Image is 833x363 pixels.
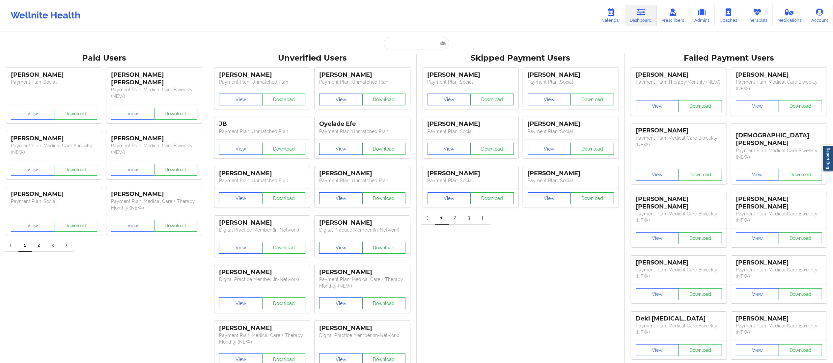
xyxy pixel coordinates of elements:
[428,143,471,155] button: View
[528,94,571,105] button: View
[54,164,97,176] button: Download
[11,79,97,85] p: Payment Plan : Social
[319,324,405,332] div: [PERSON_NAME]
[219,297,263,309] button: View
[679,100,722,112] button: Download
[570,192,614,204] button: Download
[679,344,722,356] button: Download
[779,232,822,244] button: Download
[779,169,822,181] button: Download
[736,71,822,79] div: [PERSON_NAME]
[528,71,614,79] div: [PERSON_NAME]
[54,108,97,120] button: Download
[736,195,822,210] div: [PERSON_NAME] [PERSON_NAME]
[736,100,779,112] button: View
[219,143,263,155] button: View
[111,71,197,86] div: [PERSON_NAME] [PERSON_NAME]
[528,128,614,135] p: Payment Plan : Social
[219,192,263,204] button: View
[679,169,722,181] button: Download
[262,297,306,309] button: Download
[11,71,97,79] div: [PERSON_NAME]
[319,297,363,309] button: View
[470,94,514,105] button: Download
[11,108,54,120] button: View
[636,259,722,266] div: [PERSON_NAME]
[219,128,305,135] p: Payment Plan : Unmatched Plan
[636,232,679,244] button: View
[219,177,305,184] p: Payment Plan : Unmatched Plan
[736,210,822,224] p: Payment Plan : Medical Care Biweekly (NEW)
[421,211,435,225] a: Previous item
[219,276,305,283] p: Digital Practice Member (In-Network)
[435,211,449,225] a: 1
[319,219,405,227] div: [PERSON_NAME]
[736,147,822,160] p: Payment Plan : Medical Care Biweekly (NEW)
[736,259,822,266] div: [PERSON_NAME]
[736,169,779,181] button: View
[319,268,405,276] div: [PERSON_NAME]
[18,239,32,252] a: 1
[736,232,779,244] button: View
[11,190,97,198] div: [PERSON_NAME]
[428,71,514,79] div: [PERSON_NAME]
[428,120,514,128] div: [PERSON_NAME]
[219,219,305,227] div: [PERSON_NAME]
[111,190,197,198] div: [PERSON_NAME]
[319,242,363,254] button: View
[319,128,405,135] p: Payment Plan : Unmatched Plan
[779,344,822,356] button: Download
[736,315,822,322] div: [PERSON_NAME]
[428,192,471,204] button: View
[528,120,614,128] div: [PERSON_NAME]
[111,220,154,232] button: View
[629,53,828,63] div: Failed Payment Users
[636,288,679,300] button: View
[597,5,625,26] a: Calendar
[736,344,779,356] button: View
[570,143,614,155] button: Download
[636,169,679,181] button: View
[219,324,305,332] div: [PERSON_NAME]
[111,108,154,120] button: View
[319,120,405,128] div: Oyelade Efe
[262,143,306,155] button: Download
[154,108,198,120] button: Download
[822,145,833,171] a: Report Bug
[736,322,822,336] p: Payment Plan : Medical Care Biweekly (NEW)
[362,192,406,204] button: Download
[219,227,305,233] p: Digital Practice Member (In-Network)
[421,53,620,63] div: Skipped Payment Users
[428,94,471,105] button: View
[219,79,305,85] p: Payment Plan : Unmatched Plan
[5,53,204,63] div: Paid Users
[736,79,822,92] p: Payment Plan : Medical Care Biweekly (NEW)
[428,170,514,177] div: [PERSON_NAME]
[428,177,514,184] p: Payment Plan : Social
[60,239,74,252] a: Next item
[736,266,822,280] p: Payment Plan : Medical Care Biweekly (NEW)
[470,192,514,204] button: Download
[362,94,406,105] button: Download
[736,127,822,147] div: [DEMOGRAPHIC_DATA][PERSON_NAME]
[636,135,722,148] p: Payment Plan : Medical Care Biweekly (NEW)
[636,344,679,356] button: View
[111,135,197,142] div: [PERSON_NAME]
[679,232,722,244] button: Download
[54,220,97,232] button: Download
[111,86,197,99] p: Payment Plan : Medical Care Biweekly (NEW)
[657,5,689,26] a: Prescribers
[219,268,305,276] div: [PERSON_NAME]
[362,143,406,155] button: Download
[319,143,363,155] button: View
[11,142,97,155] p: Payment Plan : Medical Care Annually (NEW)
[428,79,514,85] p: Payment Plan : Social
[470,143,514,155] button: Download
[736,288,779,300] button: View
[636,127,722,134] div: [PERSON_NAME]
[636,71,722,79] div: [PERSON_NAME]
[636,195,722,210] div: [PERSON_NAME] [PERSON_NAME]
[262,94,306,105] button: Download
[319,170,405,177] div: [PERSON_NAME]
[11,220,54,232] button: View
